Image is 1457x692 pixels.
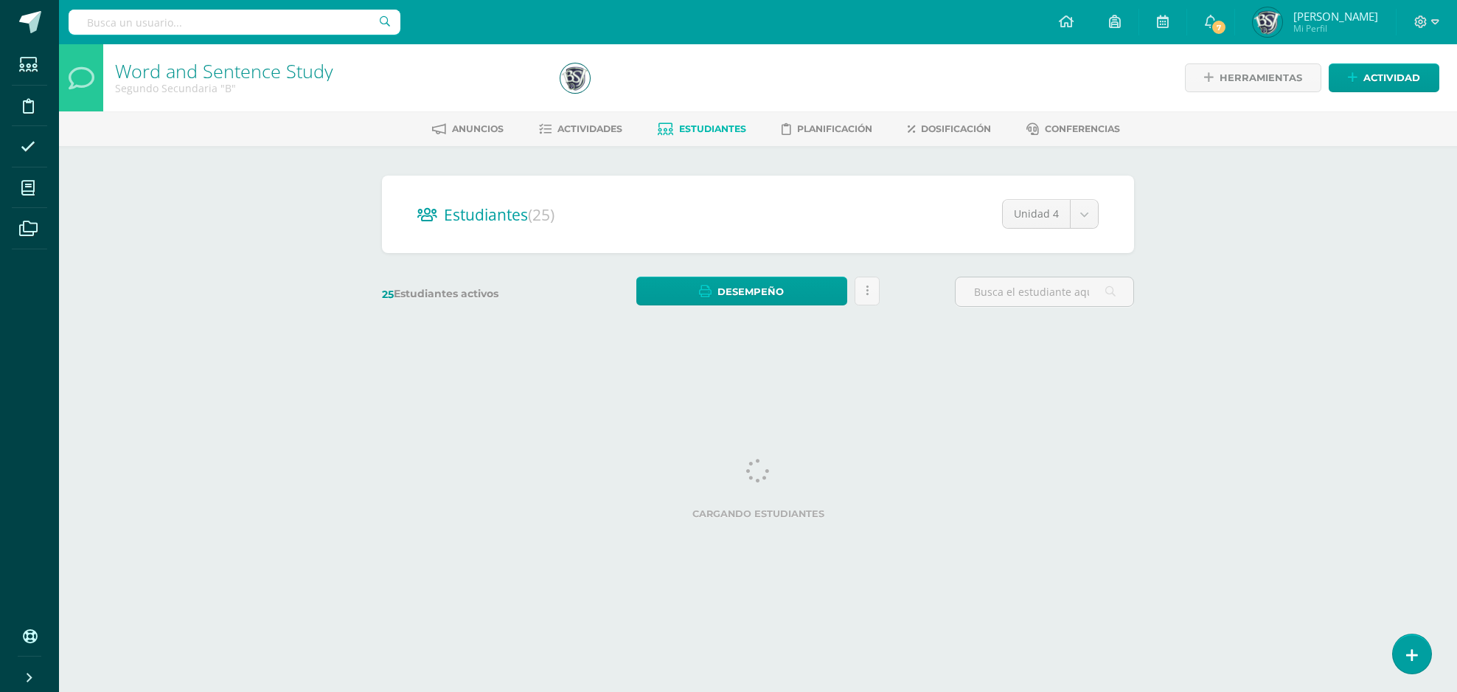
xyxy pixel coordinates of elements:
[115,60,543,81] h1: Word and Sentence Study
[1045,123,1120,134] span: Conferencias
[444,204,554,225] span: Estudiantes
[557,123,622,134] span: Actividades
[658,117,746,141] a: Estudiantes
[528,204,554,225] span: (25)
[452,123,504,134] span: Anuncios
[115,58,333,83] a: Word and Sentence Study
[1293,9,1378,24] span: [PERSON_NAME]
[382,287,561,301] label: Estudiantes activos
[782,117,872,141] a: Planificación
[679,123,746,134] span: Estudiantes
[1329,63,1439,92] a: Actividad
[1253,7,1282,37] img: ac1110cd471b9ffa874f13d93ccfeac6.png
[1293,22,1378,35] span: Mi Perfil
[956,277,1133,306] input: Busca el estudiante aquí...
[539,117,622,141] a: Actividades
[382,288,394,301] span: 25
[1185,63,1321,92] a: Herramientas
[115,81,543,95] div: Segundo Secundaria 'B'
[1220,64,1302,91] span: Herramientas
[1026,117,1120,141] a: Conferencias
[797,123,872,134] span: Planificación
[1014,200,1059,228] span: Unidad 4
[1363,64,1420,91] span: Actividad
[69,10,400,35] input: Busca un usuario...
[717,278,784,305] span: Desempeño
[921,123,991,134] span: Dosificación
[1211,19,1227,35] span: 7
[432,117,504,141] a: Anuncios
[388,508,1128,519] label: Cargando estudiantes
[1003,200,1098,228] a: Unidad 4
[636,277,846,305] a: Desempeño
[560,63,590,93] img: ac1110cd471b9ffa874f13d93ccfeac6.png
[908,117,991,141] a: Dosificación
